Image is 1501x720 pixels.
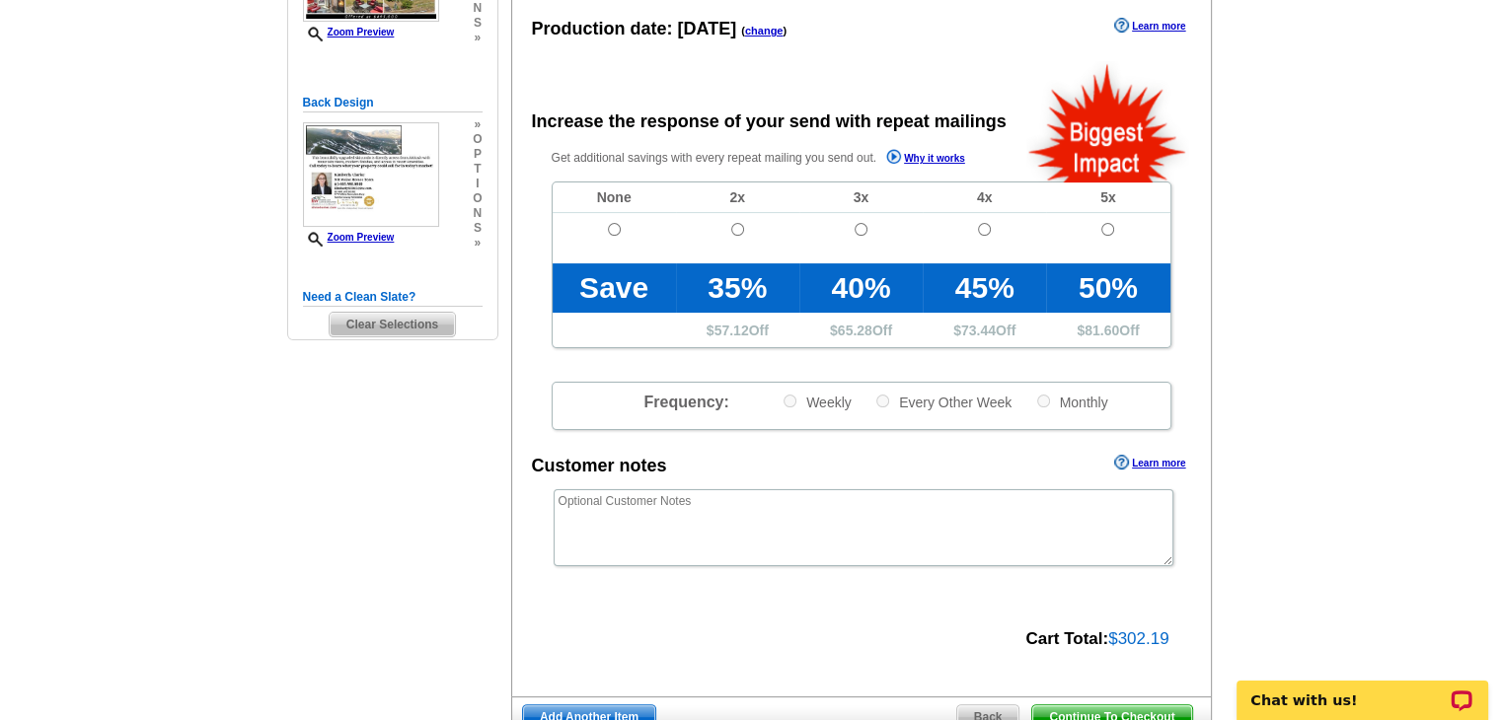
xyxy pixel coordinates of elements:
[1026,61,1189,182] img: biggestImpact.png
[799,263,923,313] td: 40%
[532,16,788,42] div: Production date:
[886,149,965,170] a: Why it works
[303,232,395,243] a: Zoom Preview
[741,25,787,36] span: ( )
[473,177,482,191] span: i
[473,31,482,45] span: »
[532,453,667,479] div: Customer notes
[923,182,1046,213] td: 4x
[1035,393,1108,411] label: Monthly
[473,162,482,177] span: t
[553,182,676,213] td: None
[330,313,455,336] span: Clear Selections
[303,27,395,37] a: Zoom Preview
[1114,455,1185,470] a: Learn more
[1108,629,1168,648] span: $302.19
[473,132,482,147] span: o
[1114,18,1185,34] a: Learn more
[874,393,1012,411] label: Every Other Week
[678,19,737,38] span: [DATE]
[1085,323,1119,338] span: 81.60
[473,117,482,132] span: »
[1046,182,1169,213] td: 5x
[473,16,482,31] span: s
[838,323,872,338] span: 65.28
[799,313,923,347] td: $ Off
[473,1,482,16] span: n
[1046,263,1169,313] td: 50%
[473,206,482,221] span: n
[1224,658,1501,720] iframe: LiveChat chat widget
[923,313,1046,347] td: $ Off
[745,25,784,36] a: change
[961,323,996,338] span: 73.44
[473,236,482,251] span: »
[784,395,796,407] input: Weekly
[799,182,923,213] td: 3x
[1046,313,1169,347] td: $ Off
[303,94,483,112] h5: Back Design
[1037,395,1050,407] input: Monthly
[876,395,889,407] input: Every Other Week
[782,393,852,411] label: Weekly
[714,323,749,338] span: 57.12
[676,182,799,213] td: 2x
[553,263,676,313] td: Save
[923,263,1046,313] td: 45%
[303,122,439,227] img: small-thumb.jpg
[473,147,482,162] span: p
[552,147,1008,170] p: Get additional savings with every repeat mailing you send out.
[473,191,482,206] span: o
[473,221,482,236] span: s
[1025,629,1108,648] strong: Cart Total:
[676,313,799,347] td: $ Off
[303,288,483,307] h5: Need a Clean Slate?
[676,263,799,313] td: 35%
[643,394,728,410] span: Frequency:
[532,108,1007,135] div: Increase the response of your send with repeat mailings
